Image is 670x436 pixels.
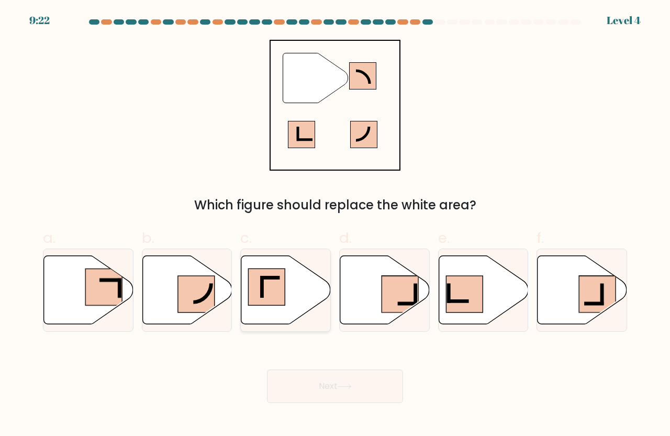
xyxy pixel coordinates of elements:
[43,228,55,248] span: a.
[607,13,641,28] div: Level 4
[438,228,450,248] span: e.
[240,228,252,248] span: c.
[49,196,621,215] div: Which figure should replace the white area?
[283,53,348,103] g: "
[267,370,403,403] button: Next
[339,228,352,248] span: d.
[29,13,50,28] div: 9:22
[142,228,154,248] span: b.
[537,228,544,248] span: f.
